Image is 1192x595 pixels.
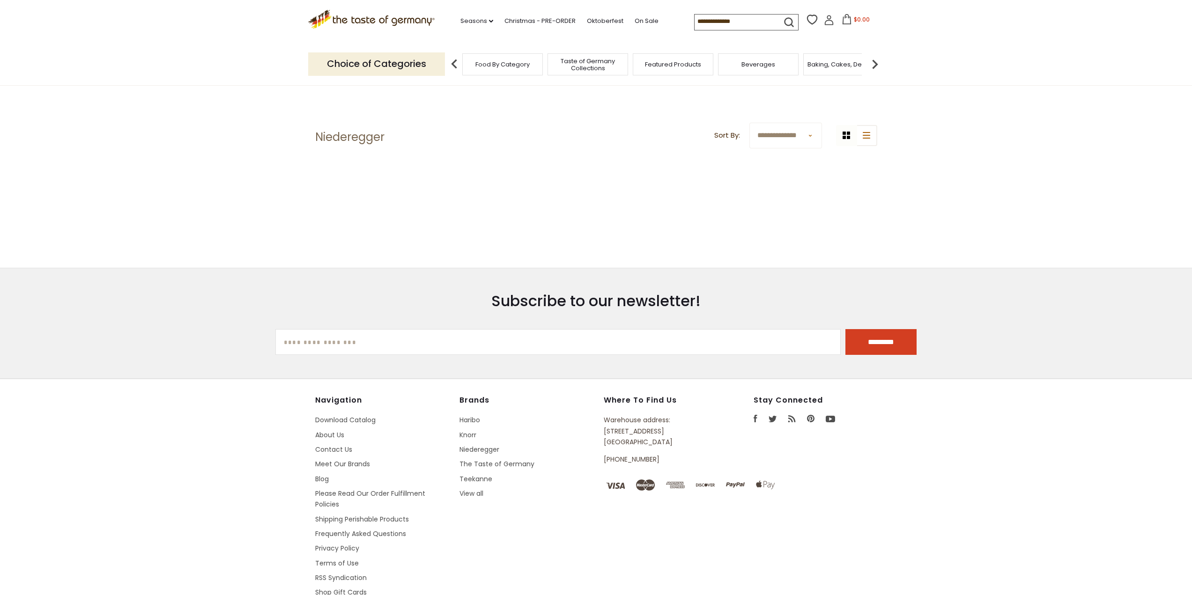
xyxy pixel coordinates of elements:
[836,14,876,28] button: $0.00
[604,396,711,405] h4: Where to find us
[645,61,701,68] a: Featured Products
[315,514,409,524] a: Shipping Perishable Products
[459,430,476,440] a: Knorr
[315,489,425,509] a: Please Read Our Order Fulfillment Policies
[550,58,625,72] a: Taste of Germany Collections
[460,16,493,26] a: Seasons
[315,544,359,553] a: Privacy Policy
[475,61,530,68] a: Food By Category
[604,454,711,465] p: [PHONE_NUMBER]
[315,396,450,405] h4: Navigation
[315,415,376,425] a: Download Catalog
[315,445,352,454] a: Contact Us
[315,529,406,538] a: Frequently Asked Questions
[741,61,775,68] a: Beverages
[315,130,385,144] h1: Niederegger
[315,474,329,484] a: Blog
[275,292,917,310] h3: Subscribe to our newsletter!
[459,415,480,425] a: Haribo
[714,130,740,141] label: Sort By:
[308,52,445,75] p: Choice of Categories
[459,474,492,484] a: Teekanne
[587,16,623,26] a: Oktoberfest
[459,396,594,405] h4: Brands
[459,445,499,454] a: Niederegger
[504,16,576,26] a: Christmas - PRE-ORDER
[315,459,370,469] a: Meet Our Brands
[315,573,367,582] a: RSS Syndication
[854,15,870,23] span: $0.00
[604,415,711,448] p: Warehouse address: [STREET_ADDRESS] [GEOGRAPHIC_DATA]
[315,558,359,568] a: Terms of Use
[635,16,659,26] a: On Sale
[315,430,344,440] a: About Us
[866,55,884,73] img: next arrow
[459,459,534,469] a: The Taste of Germany
[459,489,483,498] a: View all
[807,61,880,68] a: Baking, Cakes, Desserts
[754,396,877,405] h4: Stay Connected
[445,55,464,73] img: previous arrow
